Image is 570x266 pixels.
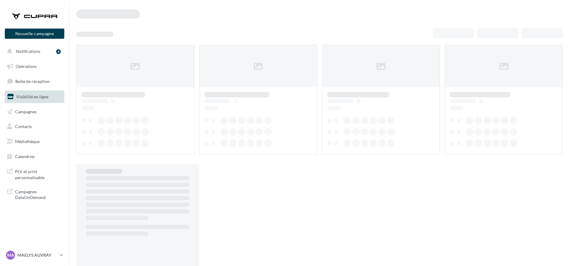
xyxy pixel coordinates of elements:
[16,64,37,69] span: Opérations
[15,79,50,84] span: Boîte de réception
[4,45,63,58] button: Notifications 4
[4,105,66,118] a: Campagnes
[15,139,40,144] span: Médiathèque
[17,252,57,258] p: MAELYS AUVRAY
[56,49,61,54] div: 4
[4,135,66,148] a: Médiathèque
[4,75,66,88] a: Boîte de réception
[5,29,64,39] button: Nouvelle campagne
[4,120,66,133] a: Contacts
[5,249,64,261] a: MA MAELYS AUVRAY
[7,252,14,258] span: MA
[4,165,66,183] a: PLV et print personnalisable
[4,60,66,73] a: Opérations
[15,167,62,180] span: PLV et print personnalisable
[4,150,66,163] a: Calendrier
[15,124,32,129] span: Contacts
[15,154,35,159] span: Calendrier
[16,49,40,54] span: Notifications
[15,188,62,200] span: Campagnes DataOnDemand
[16,94,48,99] span: Visibilité en ligne
[4,185,66,203] a: Campagnes DataOnDemand
[4,90,66,103] a: Visibilité en ligne
[15,109,37,114] span: Campagnes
